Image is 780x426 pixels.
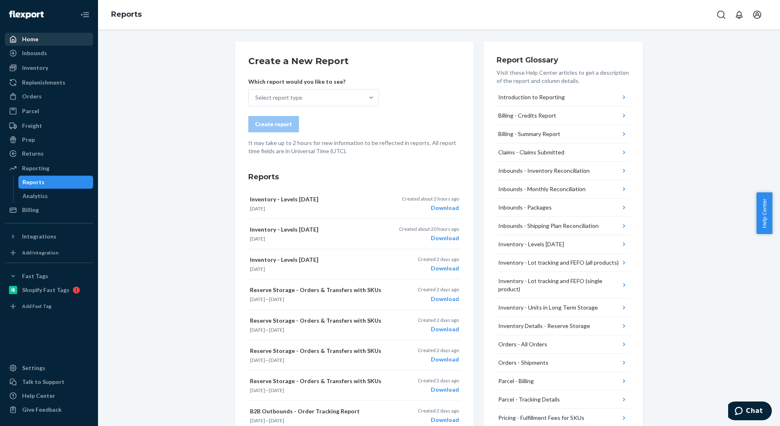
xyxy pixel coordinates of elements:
div: Analytics [22,192,48,200]
h3: Report Glossary [497,55,630,65]
time: [DATE] [269,296,284,302]
div: Inventory Details - Reserve Storage [498,322,590,330]
a: Billing [5,203,93,216]
div: Integrations [22,232,56,241]
button: Inventory - Lot tracking and FEFO (all products) [497,254,630,272]
button: Talk to Support [5,375,93,388]
div: Inventory - Units in Long Term Storage [498,303,598,312]
button: Reserve Storage - Orders & Transfers with SKUs[DATE]—[DATE]Created 2 days agoDownload [248,340,461,370]
div: Download [418,386,459,394]
button: Open Search Box [713,7,729,23]
a: Home [5,33,93,46]
div: Download [418,295,459,303]
div: Parcel [22,107,39,115]
p: Inventory - Levels [DATE] [250,195,388,203]
button: Billing - Credits Report [497,107,630,125]
button: Inbounds - Monthly Reconciliation [497,180,630,199]
div: Inbounds - Shipping Plan Reconciliation [498,222,599,230]
p: Created 2 days ago [418,317,459,323]
p: Inventory - Levels [DATE] [250,256,388,264]
button: Parcel - Tracking Details [497,390,630,409]
a: Inbounds [5,47,93,60]
time: [DATE] [269,327,284,333]
img: Flexport logo [9,11,44,19]
time: [DATE] [250,236,265,242]
button: Inbounds - Inventory Reconciliation [497,162,630,180]
div: Inventory - Lot tracking and FEFO (single product) [498,277,620,293]
time: [DATE] [250,327,265,333]
button: Inventory Details - Reserve Storage [497,317,630,335]
div: Inventory - Lot tracking and FEFO (all products) [498,259,619,267]
time: [DATE] [269,387,284,393]
time: [DATE] [250,387,265,393]
a: Help Center [5,389,93,402]
p: Reserve Storage - Orders & Transfers with SKUs [250,317,388,325]
p: It may take up to 2 hours for new information to be reflected in reports. All report time fields ... [248,139,461,155]
a: Settings [5,361,93,375]
p: Inventory - Levels [DATE] [250,225,388,234]
div: Billing [22,206,39,214]
a: Add Integration [5,246,93,259]
button: Close Navigation [77,7,93,23]
div: Introduction to Reporting [498,93,565,101]
div: Inventory - Levels [DATE] [498,240,564,248]
a: Inventory [5,61,93,74]
button: Inbounds - Shipping Plan Reconciliation [497,217,630,235]
p: — [250,417,388,424]
div: Download [418,264,459,272]
button: Orders - All Orders [497,335,630,354]
time: [DATE] [269,417,284,424]
div: Download [418,416,459,424]
p: — [250,326,388,333]
div: Parcel - Tracking Details [498,395,560,404]
div: Select report type [255,94,302,102]
p: Reserve Storage - Orders & Transfers with SKUs [250,286,388,294]
a: Reports [18,176,94,189]
button: Help Center [756,192,772,234]
div: Add Integration [22,249,58,256]
a: Parcel [5,105,93,118]
a: Analytics [18,190,94,203]
button: Billing - Summary Report [497,125,630,143]
p: Created 2 days ago [418,256,459,263]
iframe: Opens a widget where you can chat to one of our agents [728,401,772,422]
div: Pricing - Fulfillment Fees for SKUs [498,414,584,422]
div: Download [418,355,459,364]
div: Replenishments [22,78,65,87]
div: Inbounds - Monthly Reconciliation [498,185,586,193]
button: Reserve Storage - Orders & Transfers with SKUs[DATE]—[DATE]Created 2 days agoDownload [248,279,461,310]
div: Inventory [22,64,48,72]
p: — [250,357,388,364]
button: Open account menu [749,7,765,23]
time: [DATE] [250,357,265,363]
div: Download [399,234,459,242]
a: Orders [5,90,93,103]
div: Fast Tags [22,272,48,280]
div: Download [402,204,459,212]
button: Inventory - Units in Long Term Storage [497,299,630,317]
button: Inventory - Levels [DATE][DATE]Created about 20 hours agoDownload [248,219,461,249]
a: Add Fast Tag [5,300,93,313]
time: [DATE] [250,205,265,212]
div: Parcel - Billing [498,377,534,385]
div: Orders - All Orders [498,340,547,348]
button: Inventory - Levels [DATE] [497,235,630,254]
div: Prep [22,136,35,144]
p: Created 2 days ago [418,347,459,354]
a: Returns [5,147,93,160]
a: Shopify Fast Tags [5,283,93,297]
p: Created 2 days ago [418,286,459,293]
p: Created 2 days ago [418,377,459,384]
div: Give Feedback [22,406,62,414]
a: Reports [111,10,142,19]
div: Reporting [22,164,49,172]
button: Inventory - Lot tracking and FEFO (single product) [497,272,630,299]
p: Created about 2 hours ago [402,195,459,202]
div: Home [22,35,38,43]
button: Inbounds - Packages [497,199,630,217]
p: Visit these Help Center articles to get a description of the report and column details. [497,69,630,85]
button: Create report [248,116,299,132]
button: Inventory - Levels [DATE][DATE]Created 2 days agoDownload [248,249,461,279]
